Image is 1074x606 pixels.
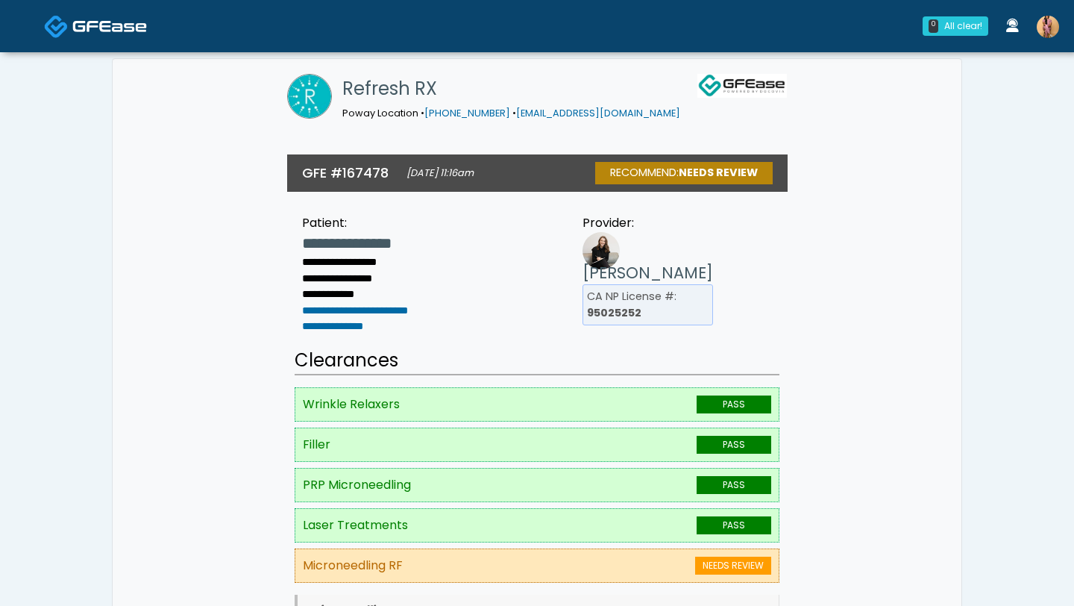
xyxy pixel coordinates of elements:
[697,396,771,413] span: PASS
[342,74,680,104] h1: Refresh RX
[295,549,779,583] li: Microneedling RF
[582,262,713,284] h3: [PERSON_NAME]
[695,557,771,575] span: NEEDS REVIEW
[424,107,510,119] a: [PHONE_NUMBER]
[406,166,474,179] small: [DATE] 11:16am
[582,232,620,269] img: Provider image
[697,74,787,98] img: GFEase Logo
[582,214,713,232] div: Provider:
[944,19,982,33] div: All clear!
[302,163,389,182] h3: GFE #167478
[679,165,758,180] strong: Needs Review
[697,476,771,494] span: PASS
[595,162,773,184] div: RECOMMEND:
[295,468,779,502] li: PRP Microneedling
[287,74,332,119] img: Refresh RX
[697,516,771,534] span: PASS
[421,107,424,119] span: •
[295,508,779,543] li: Laser Treatments
[295,347,779,375] h2: Clearances
[295,428,779,462] li: Filler
[582,284,713,325] li: CA NP License #:
[342,107,680,119] small: Poway Location
[1037,16,1059,38] img: India Younger
[44,14,69,39] img: Docovia
[914,10,997,42] a: 0 All clear!
[44,1,147,50] a: Docovia
[929,19,938,33] div: 0
[295,387,779,422] li: Wrinkle Relaxers
[587,305,641,320] b: 95025252
[697,436,771,454] span: PASS
[72,19,147,34] img: Docovia
[302,214,408,232] div: Patient:
[516,107,680,119] a: [EMAIL_ADDRESS][DOMAIN_NAME]
[512,107,516,119] span: •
